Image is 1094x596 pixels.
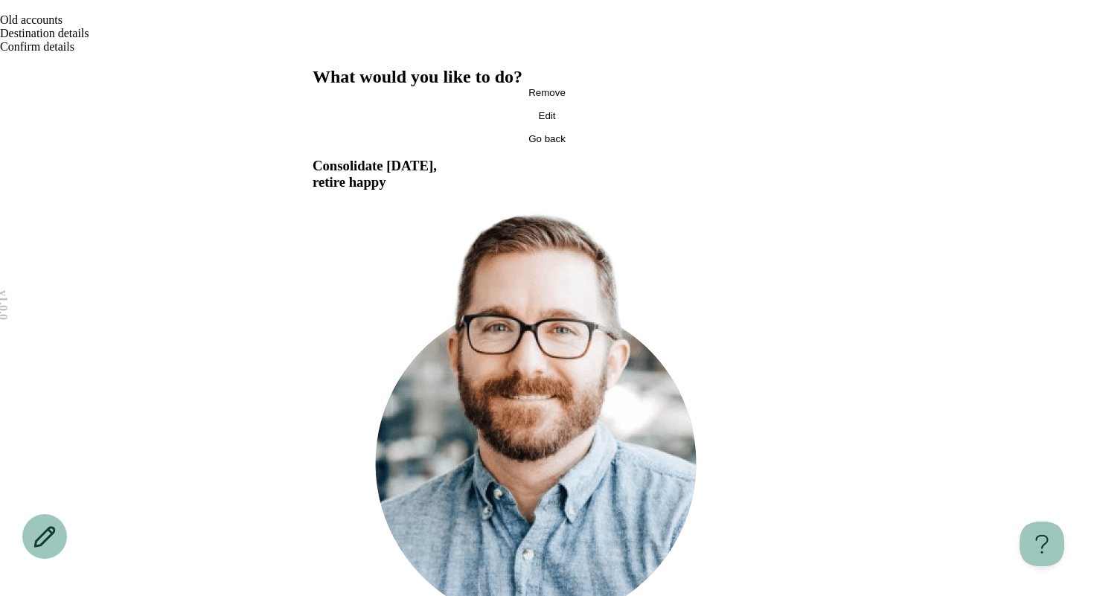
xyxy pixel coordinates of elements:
[528,87,566,98] span: Remove
[313,158,781,190] h3: Consolidate [DATE], retire happy
[313,133,781,144] button: Go back
[313,87,781,98] button: Remove
[1020,522,1064,566] iframe: Help Scout Beacon - Open
[313,110,781,121] button: Edit
[539,110,556,121] span: Edit
[528,133,566,144] span: Go back
[313,67,781,87] h2: What would you like to do?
